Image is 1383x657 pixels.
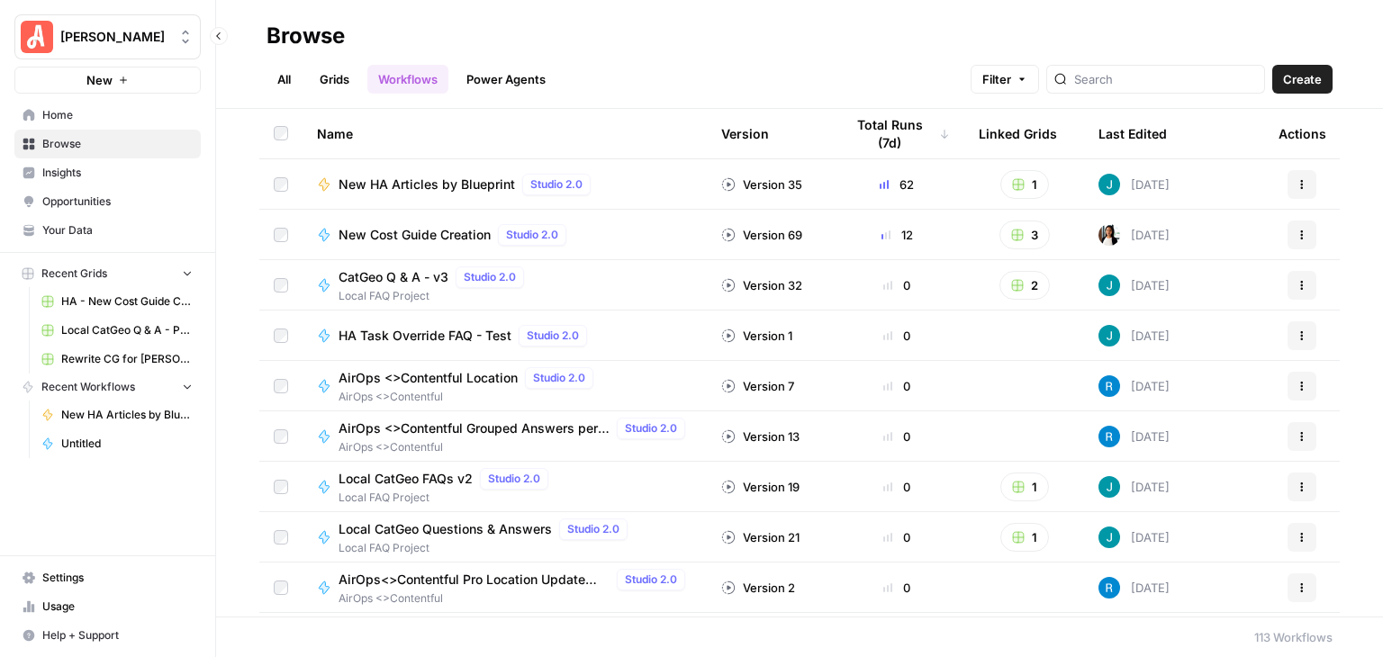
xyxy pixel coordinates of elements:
span: Studio 2.0 [625,420,677,436]
a: Local CatGeo Questions & AnswersStudio 2.0Local FAQ Project [317,518,692,556]
span: New HA Articles by Blueprint [339,175,515,193]
div: 12 [844,226,950,244]
div: 0 [844,327,950,345]
span: New Cost Guide Creation [339,226,491,244]
span: Recent Grids [41,265,107,282]
span: Create [1283,70,1322,88]
a: AirOps <>Contentful LocationStudio 2.0AirOps <>Contentful [317,367,692,405]
span: AirOps <>Contentful Grouped Answers per Question [339,419,610,437]
a: New Cost Guide CreationStudio 2.0 [317,224,692,246]
span: Untitled [61,436,193,452]
div: [DATE] [1098,375,1170,397]
span: Local FAQ Project [339,288,531,304]
div: Linked Grids [979,109,1057,158]
a: Workflows [367,65,448,94]
button: Recent Grids [14,260,201,287]
a: New HA Articles by BlueprintStudio 2.0 [317,174,692,195]
a: Browse [14,130,201,158]
a: AirOps<>Contentful Pro Location Update LocationStudio 2.0AirOps <>Contentful [317,569,692,607]
div: Actions [1279,109,1326,158]
div: Version 7 [721,377,794,395]
a: Settings [14,563,201,592]
div: Version 2 [721,579,795,597]
div: [DATE] [1098,224,1170,246]
div: [DATE] [1098,274,1170,296]
div: Version 1 [721,327,792,345]
span: Studio 2.0 [488,471,540,487]
img: 4ql36xcz6vn5z6vl131rp0snzihs [1098,375,1120,397]
img: gsxx783f1ftko5iaboo3rry1rxa5 [1098,325,1120,346]
div: Browse [267,22,345,50]
span: Filter [982,70,1011,88]
span: Local CatGeo FAQs v2 [339,470,473,488]
div: Version 35 [721,175,802,193]
span: Local CatGeo Q & A - Pass/Fail v2 Grid [61,322,193,338]
button: 1 [1000,170,1049,199]
img: Angi Logo [21,21,53,53]
span: Studio 2.0 [530,176,583,193]
span: Help + Support [42,627,193,643]
div: 0 [844,528,950,546]
span: Usage [42,598,193,615]
a: AirOps <>Contentful Grouped Answers per QuestionStudio 2.0AirOps <>Contentful [317,418,692,455]
img: gsxx783f1ftko5iaboo3rry1rxa5 [1098,174,1120,195]
button: Filter [971,65,1039,94]
a: New HA Articles by Blueprint [33,400,201,429]
span: [PERSON_NAME] [60,28,169,46]
span: AirOps <>Contentful [339,439,692,455]
span: Studio 2.0 [464,269,516,285]
span: Studio 2.0 [533,370,585,386]
span: Recent Workflows [41,379,135,395]
div: [DATE] [1098,426,1170,447]
div: 0 [844,579,950,597]
div: Version [721,109,769,158]
span: AirOps <>Contentful [339,590,692,607]
span: Browse [42,136,193,152]
div: Version 32 [721,276,802,294]
button: 2 [999,271,1050,300]
a: HA - New Cost Guide Creation Grid [33,287,201,316]
div: [DATE] [1098,174,1170,195]
a: Opportunities [14,187,201,216]
div: Name [317,109,692,158]
span: HA - New Cost Guide Creation Grid [61,293,193,310]
img: 4ql36xcz6vn5z6vl131rp0snzihs [1098,426,1120,447]
div: 0 [844,276,950,294]
div: [DATE] [1098,577,1170,598]
span: Settings [42,570,193,586]
button: Recent Workflows [14,373,201,400]
div: Version 69 [721,226,802,244]
button: Workspace: Angi [14,14,201,59]
img: gsxx783f1ftko5iaboo3rry1rxa5 [1098,526,1120,548]
img: xqjo96fmx1yk2e67jao8cdkou4un [1098,224,1120,246]
span: Opportunities [42,193,193,210]
span: Local FAQ Project [339,490,556,506]
button: New [14,67,201,94]
div: Last Edited [1098,109,1167,158]
div: 0 [844,427,950,445]
span: AirOps <>Contentful Location [339,369,518,387]
span: AirOps<>Contentful Pro Location Update Location [339,571,610,589]
a: Usage [14,592,201,621]
span: New [86,71,113,89]
span: Studio 2.0 [625,571,677,588]
span: HA Task Override FAQ - Test [339,327,511,345]
img: gsxx783f1ftko5iaboo3rry1rxa5 [1098,476,1120,498]
a: Grids [309,65,360,94]
a: Local CatGeo Q & A - Pass/Fail v2 Grid [33,316,201,345]
div: 62 [844,175,950,193]
span: AirOps <>Contentful [339,389,601,405]
div: 0 [844,377,950,395]
button: Create [1272,65,1333,94]
button: 1 [1000,523,1049,552]
a: CatGeo Q & A - v3Studio 2.0Local FAQ Project [317,266,692,304]
a: Power Agents [456,65,556,94]
input: Search [1074,70,1257,88]
a: Rewrite CG for [PERSON_NAME] - Grading version Grid [33,345,201,373]
button: 1 [1000,472,1049,501]
div: [DATE] [1098,325,1170,346]
span: Studio 2.0 [506,227,558,243]
a: Your Data [14,216,201,245]
span: Insights [42,165,193,181]
div: [DATE] [1098,476,1170,498]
